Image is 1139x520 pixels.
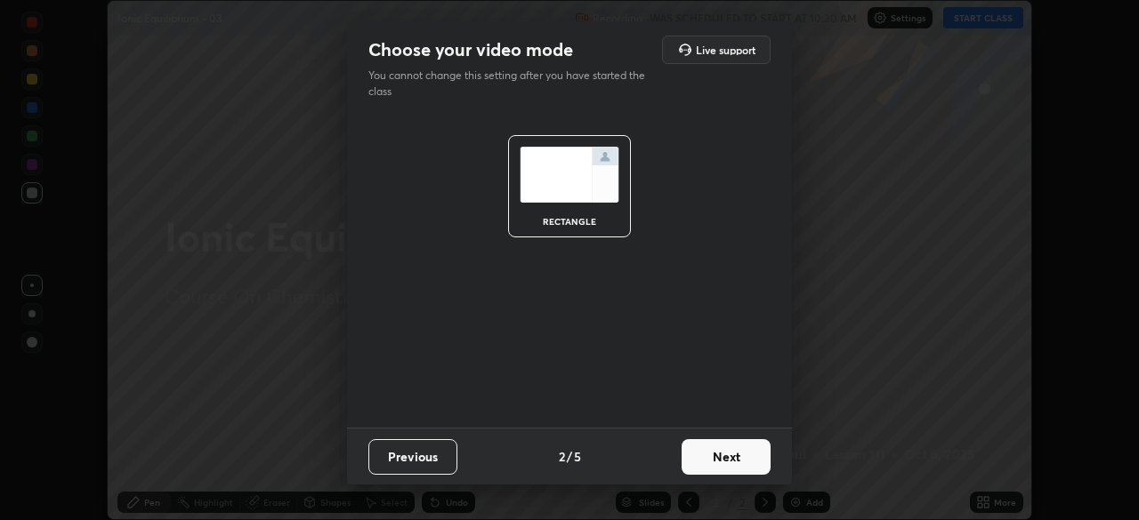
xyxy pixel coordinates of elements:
[534,217,605,226] div: rectangle
[368,439,457,475] button: Previous
[696,44,755,55] h5: Live support
[520,147,619,203] img: normalScreenIcon.ae25ed63.svg
[368,68,657,100] p: You cannot change this setting after you have started the class
[574,447,581,466] h4: 5
[559,447,565,466] h4: 2
[368,38,573,61] h2: Choose your video mode
[682,439,771,475] button: Next
[567,447,572,466] h4: /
